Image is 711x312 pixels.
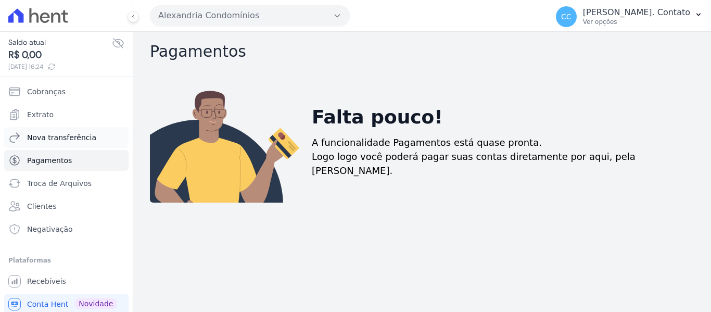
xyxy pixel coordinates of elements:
h2: Pagamentos [150,42,694,61]
a: Pagamentos [4,150,129,171]
span: Saldo atual [8,37,112,48]
p: Logo logo você poderá pagar suas contas diretamente por aqui, pela [PERSON_NAME]. [312,149,686,178]
a: Nova transferência [4,127,129,148]
a: Extrato [4,104,129,125]
span: Negativação [27,224,73,234]
a: Clientes [4,196,129,217]
div: Plataformas [8,254,124,267]
p: Ver opções [583,18,690,26]
button: CC [PERSON_NAME]. Contato Ver opções [548,2,711,31]
span: Conta Hent [27,299,68,309]
button: Alexandria Condomínios [150,5,350,26]
span: Cobranças [27,86,66,97]
span: Recebíveis [27,276,66,286]
span: CC [561,13,572,20]
p: [PERSON_NAME]. Contato [583,7,690,18]
a: Troca de Arquivos [4,173,129,194]
span: Pagamentos [27,155,72,166]
span: [DATE] 16:24 [8,62,112,71]
a: Recebíveis [4,271,129,292]
span: Novidade [74,298,117,309]
a: Negativação [4,219,129,240]
span: Extrato [27,109,54,120]
span: Troca de Arquivos [27,178,92,189]
h2: Falta pouco! [312,103,443,131]
a: Cobranças [4,81,129,102]
span: Clientes [27,201,56,211]
span: R$ 0,00 [8,48,112,62]
span: Nova transferência [27,132,96,143]
p: A funcionalidade Pagamentos está quase pronta. [312,135,542,149]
